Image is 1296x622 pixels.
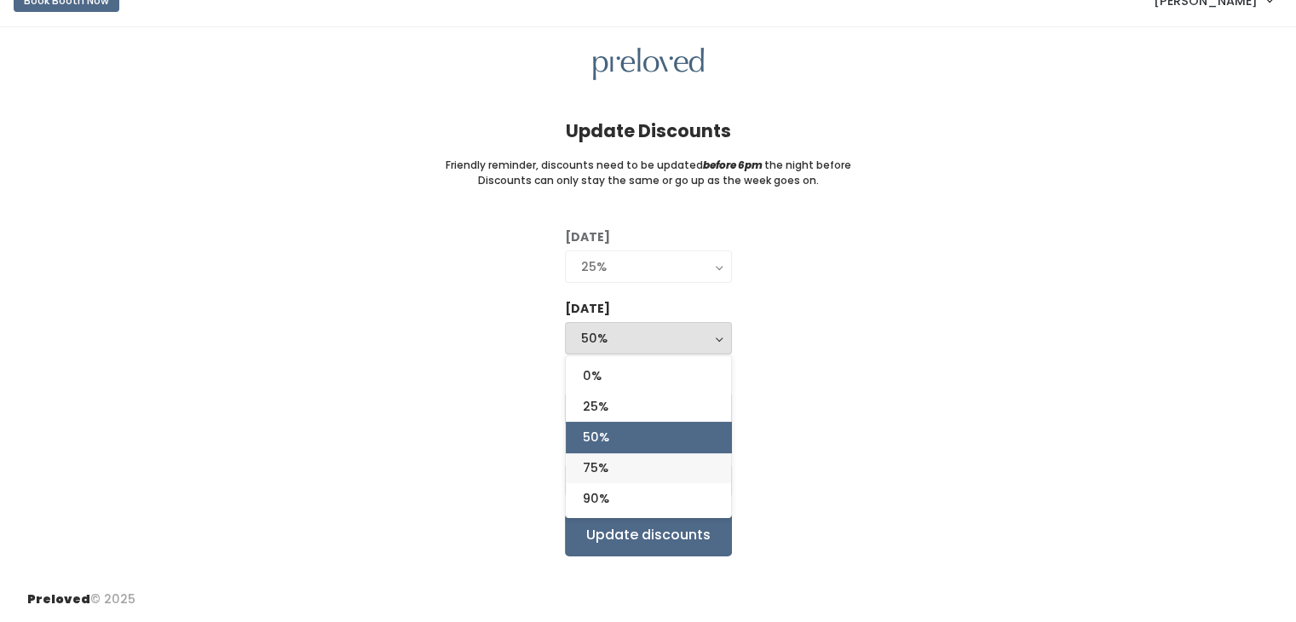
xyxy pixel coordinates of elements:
[565,251,732,283] button: 25%
[566,121,731,141] h4: Update Discounts
[581,257,716,276] div: 25%
[446,158,851,173] small: Friendly reminder, discounts need to be updated the night before
[583,428,609,446] span: 50%
[583,489,609,508] span: 90%
[27,577,135,608] div: © 2025
[593,48,704,81] img: preloved logo
[583,458,608,477] span: 75%
[565,300,610,318] label: [DATE]
[27,590,90,608] span: Preloved
[565,514,732,556] input: Update discounts
[581,329,716,348] div: 50%
[478,173,819,188] small: Discounts can only stay the same or go up as the week goes on.
[565,322,732,354] button: 50%
[583,397,608,416] span: 25%
[583,366,602,385] span: 0%
[565,228,610,246] label: [DATE]
[703,158,763,172] i: before 6pm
